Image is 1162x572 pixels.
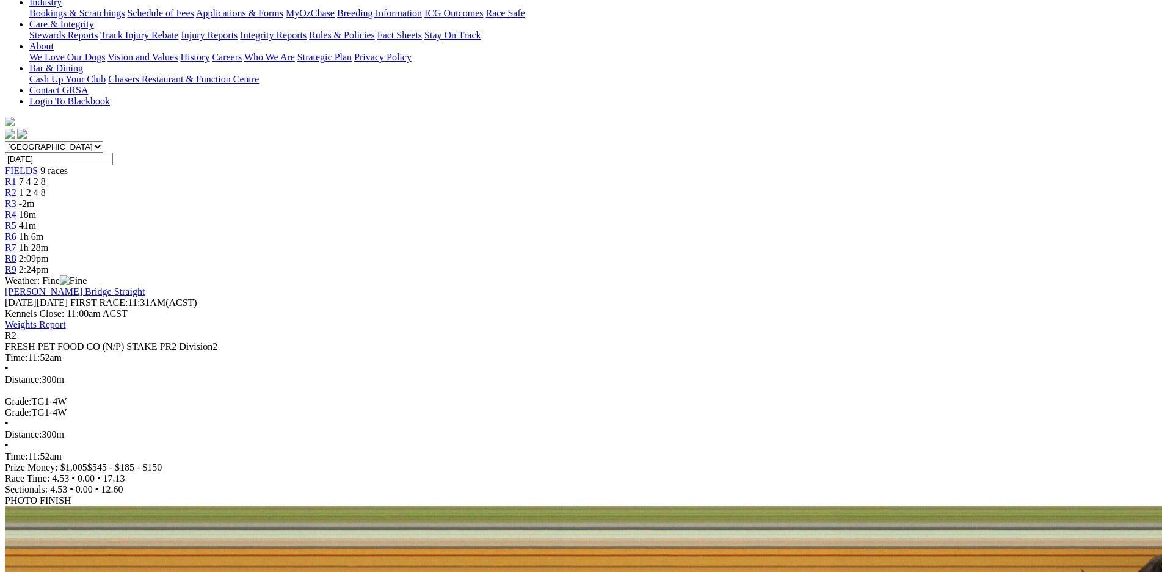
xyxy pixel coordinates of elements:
[5,198,16,209] a: R3
[78,473,95,483] span: 0.00
[29,74,106,84] a: Cash Up Your Club
[5,396,1157,407] div: TG1-4W
[5,220,16,231] a: R5
[5,363,9,374] span: •
[5,341,1157,352] div: FRESH PET FOOD CO (N/P) STAKE PR2 Division2
[5,429,1157,440] div: 300m
[50,484,67,494] span: 4.53
[108,74,259,84] a: Chasers Restaurant & Function Centre
[95,484,99,494] span: •
[5,187,16,198] a: R2
[5,308,1157,319] div: Kennels Close: 11:00am ACST
[71,473,75,483] span: •
[5,319,66,330] a: Weights Report
[5,451,28,462] span: Time:
[297,52,352,62] a: Strategic Plan
[5,407,1157,418] div: TG1-4W
[19,242,48,253] span: 1h 28m
[5,264,16,275] a: R9
[5,440,9,451] span: •
[5,330,16,341] span: R2
[19,253,49,264] span: 2:09pm
[240,30,307,40] a: Integrity Reports
[70,484,73,494] span: •
[29,8,125,18] a: Bookings & Scratchings
[196,8,283,18] a: Applications & Forms
[19,198,35,209] span: -2m
[5,165,38,176] a: FIELDS
[17,129,27,139] img: twitter.svg
[29,96,110,106] a: Login To Blackbook
[101,484,123,494] span: 12.60
[29,19,94,29] a: Care & Integrity
[97,473,101,483] span: •
[70,297,128,308] span: FIRST RACE:
[107,52,178,62] a: Vision and Values
[244,52,295,62] a: Who We Are
[5,209,16,220] a: R4
[5,176,16,187] a: R1
[29,74,1157,85] div: Bar & Dining
[103,473,125,483] span: 17.13
[29,30,1157,41] div: Care & Integrity
[19,187,46,198] span: 1 2 4 8
[5,374,1157,385] div: 300m
[29,52,105,62] a: We Love Our Dogs
[87,462,162,472] span: $545 - $185 - $150
[19,176,46,187] span: 7 4 2 8
[5,242,16,253] a: R7
[100,30,178,40] a: Track Injury Rebate
[52,473,69,483] span: 4.53
[127,8,194,18] a: Schedule of Fees
[5,129,15,139] img: facebook.svg
[29,85,88,95] a: Contact GRSA
[212,52,242,62] a: Careers
[424,8,483,18] a: ICG Outcomes
[19,220,36,231] span: 41m
[5,418,9,429] span: •
[286,8,335,18] a: MyOzChase
[29,52,1157,63] div: About
[19,264,49,275] span: 2:24pm
[29,63,83,73] a: Bar & Dining
[70,297,197,308] span: 11:31AM(ACST)
[5,297,37,308] span: [DATE]
[76,484,93,494] span: 0.00
[5,407,32,418] span: Grade:
[5,352,1157,363] div: 11:52am
[19,231,43,242] span: 1h 6m
[337,8,422,18] a: Breeding Information
[5,352,28,363] span: Time:
[5,275,87,286] span: Weather: Fine
[5,484,48,494] span: Sectionals:
[5,473,49,483] span: Race Time:
[5,396,32,407] span: Grade:
[180,52,209,62] a: History
[5,231,16,242] span: R6
[19,209,36,220] span: 18m
[5,429,42,440] span: Distance:
[5,117,15,126] img: logo-grsa-white.png
[5,297,68,308] span: [DATE]
[5,153,113,165] input: Select date
[5,495,71,505] span: PHOTO FINISH
[377,30,422,40] a: Fact Sheets
[29,41,54,51] a: About
[5,451,1157,462] div: 11:52am
[5,253,16,264] a: R8
[354,52,412,62] a: Privacy Policy
[181,30,238,40] a: Injury Reports
[29,30,98,40] a: Stewards Reports
[5,374,42,385] span: Distance:
[29,8,1157,19] div: Industry
[424,30,481,40] a: Stay On Track
[485,8,525,18] a: Race Safe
